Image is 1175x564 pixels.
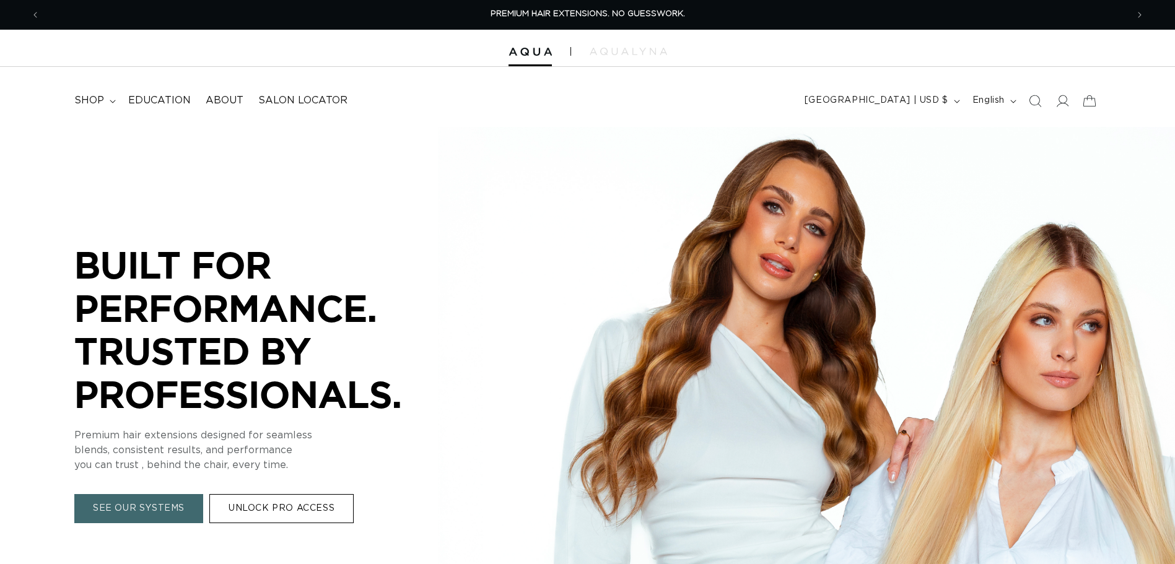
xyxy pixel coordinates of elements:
[251,87,355,115] a: Salon Locator
[491,10,685,18] span: PREMIUM HAIR EXTENSIONS. NO GUESSWORK.
[74,443,446,458] p: blends, consistent results, and performance
[74,94,104,107] span: shop
[74,428,446,443] p: Premium hair extensions designed for seamless
[1021,87,1049,115] summary: Search
[797,89,965,113] button: [GEOGRAPHIC_DATA] | USD $
[1126,3,1153,27] button: Next announcement
[209,495,354,524] a: UNLOCK PRO ACCESS
[121,87,198,115] a: Education
[590,48,667,55] img: aqualyna.com
[258,94,347,107] span: Salon Locator
[965,89,1021,113] button: English
[74,243,446,415] p: BUILT FOR PERFORMANCE. TRUSTED BY PROFESSIONALS.
[74,458,446,473] p: you can trust , behind the chair, every time.
[128,94,191,107] span: Education
[206,94,243,107] span: About
[22,3,49,27] button: Previous announcement
[972,94,1005,107] span: English
[74,495,203,524] a: SEE OUR SYSTEMS
[198,87,251,115] a: About
[67,87,121,115] summary: shop
[509,48,552,56] img: Aqua Hair Extensions
[805,94,948,107] span: [GEOGRAPHIC_DATA] | USD $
